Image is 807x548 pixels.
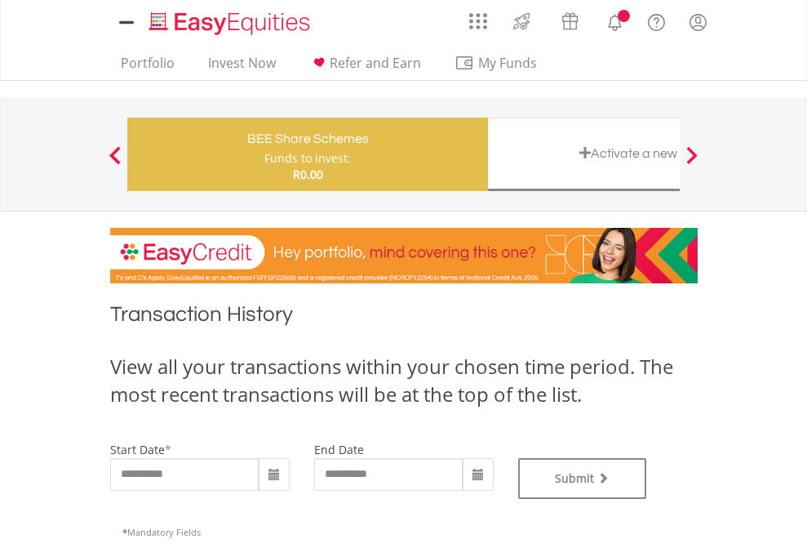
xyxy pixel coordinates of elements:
a: Refer and Earn [303,55,428,80]
div: Funds to invest: [264,150,351,167]
label: end date [314,442,364,457]
span: R0.00 [293,167,323,182]
a: My Profile [677,4,719,40]
a: Notifications [594,4,636,37]
h1: Transaction History [110,300,698,336]
button: Previous [99,154,131,171]
a: Vouchers [546,4,594,34]
img: thrive-v2.svg [508,8,535,34]
img: grid-menu-icon.svg [469,12,487,30]
button: Next [676,154,708,171]
img: vouchers-v2.svg [556,8,583,34]
img: EasyEquities_Logo.png [146,10,317,37]
button: Submit [518,458,647,499]
span: Refer and Earn [330,54,421,72]
a: Portfolio [114,55,181,80]
label: start date [110,442,165,457]
a: Invest Now [202,55,282,80]
a: AppsGrid [459,4,498,30]
img: EasyCredit Promotion Banner [110,228,698,283]
div: View all your transactions within your chosen time period. The most recent transactions will be a... [110,353,698,409]
span: Mandatory Fields [122,526,201,538]
a: Home page [143,4,317,37]
a: FAQ's and Support [636,4,677,37]
span: My Funds [454,52,561,74]
div: BEE Share Schemes [137,127,478,150]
